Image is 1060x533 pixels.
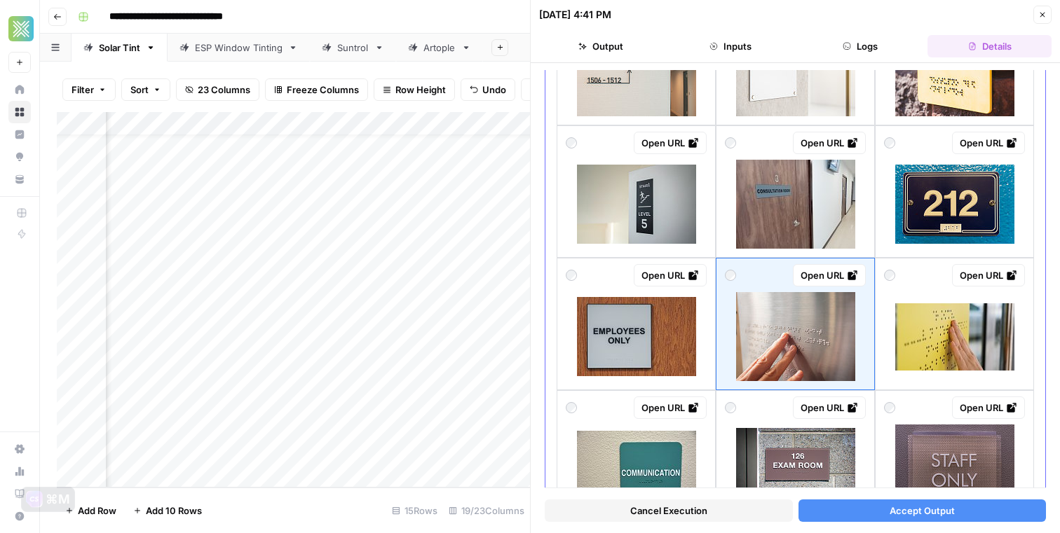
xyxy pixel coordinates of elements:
[99,41,140,55] div: Solar Tint
[890,504,955,518] span: Accept Output
[265,78,368,101] button: Freeze Columns
[8,123,31,146] a: Insights
[960,268,1017,282] div: Open URL
[121,78,170,101] button: Sort
[736,37,855,116] img: blank-white-poster-on-concrete-wall.jpg
[337,41,369,55] div: Suntrol
[801,268,858,282] div: Open URL
[8,11,31,46] button: Workspace: Xponent21
[952,396,1025,419] a: Open URL
[577,431,696,510] img: communication-sign-with-braille-letters.jpg
[125,499,210,522] button: Add 10 Rows
[799,35,923,57] button: Logs
[669,35,793,57] button: Inputs
[146,504,202,518] span: Add 10 Rows
[634,264,707,286] a: Open URL
[8,16,34,41] img: Xponent21 Logo
[8,483,31,505] a: Learning Hub
[952,132,1025,154] a: Open URL
[195,41,283,55] div: ESP Window Tinting
[198,83,250,97] span: 23 Columns
[395,83,446,97] span: Row Height
[461,78,515,101] button: Undo
[545,499,793,522] button: Cancel Execution
[539,8,611,22] div: [DATE] 4:41 PM
[630,504,707,518] span: Cancel Execution
[8,146,31,168] a: Opportunities
[577,297,696,376] img: sign-that-reads-employees-only-on-a-wood-background.jpg
[736,428,855,513] img: exam-room-sign.jpg
[8,505,31,527] button: Help + Support
[310,34,396,62] a: Suntrol
[482,83,506,97] span: Undo
[895,303,1014,371] img: close-up-of-a-woman-reading-a-braille-lettering-on-a-glass-door.jpg
[8,460,31,483] a: Usage
[8,168,31,191] a: Your Data
[8,78,31,101] a: Home
[374,78,455,101] button: Row Height
[423,41,456,55] div: Artople
[960,401,1017,415] div: Open URL
[396,34,483,62] a: Artople
[287,83,359,97] span: Freeze Columns
[793,132,866,154] a: Open URL
[793,396,866,419] a: Open URL
[130,83,149,97] span: Sort
[8,438,31,460] a: Settings
[952,264,1025,286] a: Open URL
[801,136,858,150] div: Open URL
[176,78,259,101] button: 23 Columns
[960,136,1017,150] div: Open URL
[577,165,696,244] img: emergency-doorway.jpg
[577,37,696,116] img: room-number-sign-on-the-wall.jpg
[736,160,855,249] img: interior-of-a-clinic-with-a-closed-door-and-the-sign-of-consultation-room.jpg
[799,499,1047,522] button: Accept Output
[78,504,116,518] span: Add Row
[641,268,699,282] div: Open URL
[634,396,707,419] a: Open URL
[641,136,699,150] div: Open URL
[72,34,168,62] a: Solar Tint
[443,499,530,522] div: 19/23 Columns
[168,34,310,62] a: ESP Window Tinting
[736,292,855,381] img: braille-alphabet-with-people-hand-reading-for-blind.jpg
[895,37,1014,116] img: a-sign-with-a-sign-of-a-disabled-person-and-text-in-braille.jpg
[46,492,70,506] div: ⌘M
[72,83,94,97] span: Filter
[57,499,125,522] button: Add Row
[895,424,1014,516] img: modern-staff-only-sign.jpg
[62,78,116,101] button: Filter
[539,35,663,57] button: Output
[386,499,443,522] div: 15 Rows
[927,35,1052,57] button: Details
[641,401,699,415] div: Open URL
[634,132,707,154] a: Open URL
[895,165,1014,244] img: blue-212-sign-with-white-lettering-and-braille-on-a-blue-block-wall.jpg
[801,401,858,415] div: Open URL
[793,264,866,286] a: Open URL
[8,101,31,123] a: Browse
